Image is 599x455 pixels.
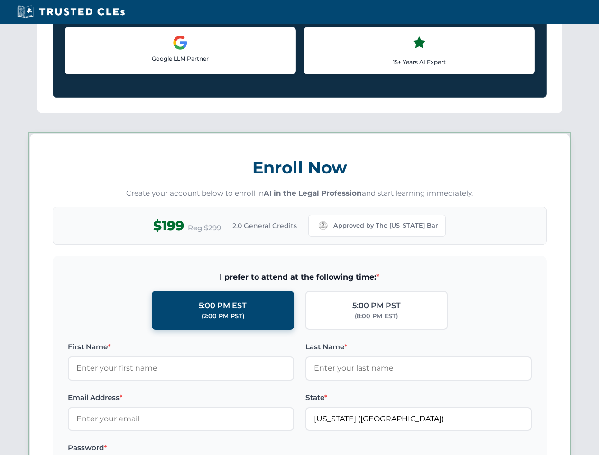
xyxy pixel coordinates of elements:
label: Email Address [68,392,294,403]
p: Google LLM Partner [73,54,288,63]
img: Google [173,35,188,50]
p: 15+ Years AI Expert [312,57,527,66]
input: Enter your first name [68,356,294,380]
span: $199 [153,215,184,237]
img: Missouri Bar [316,219,330,232]
span: Reg $299 [188,222,221,234]
div: 5:00 PM EST [199,300,247,312]
span: 2.0 General Credits [232,220,297,231]
label: State [305,392,532,403]
input: Enter your email [68,407,294,431]
div: (2:00 PM PST) [202,311,244,321]
span: I prefer to attend at the following time: [68,271,532,283]
span: Approved by The [US_STATE] Bar [333,221,438,230]
strong: AI in the Legal Profession [264,189,362,198]
label: Last Name [305,341,532,353]
div: (8:00 PM EST) [355,311,398,321]
input: Enter your last name [305,356,532,380]
div: 5:00 PM PST [352,300,401,312]
h3: Enroll Now [53,153,547,182]
label: First Name [68,341,294,353]
img: Trusted CLEs [14,5,128,19]
p: Create your account below to enroll in and start learning immediately. [53,188,547,199]
label: Password [68,442,294,454]
input: Missouri (MO) [305,407,532,431]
